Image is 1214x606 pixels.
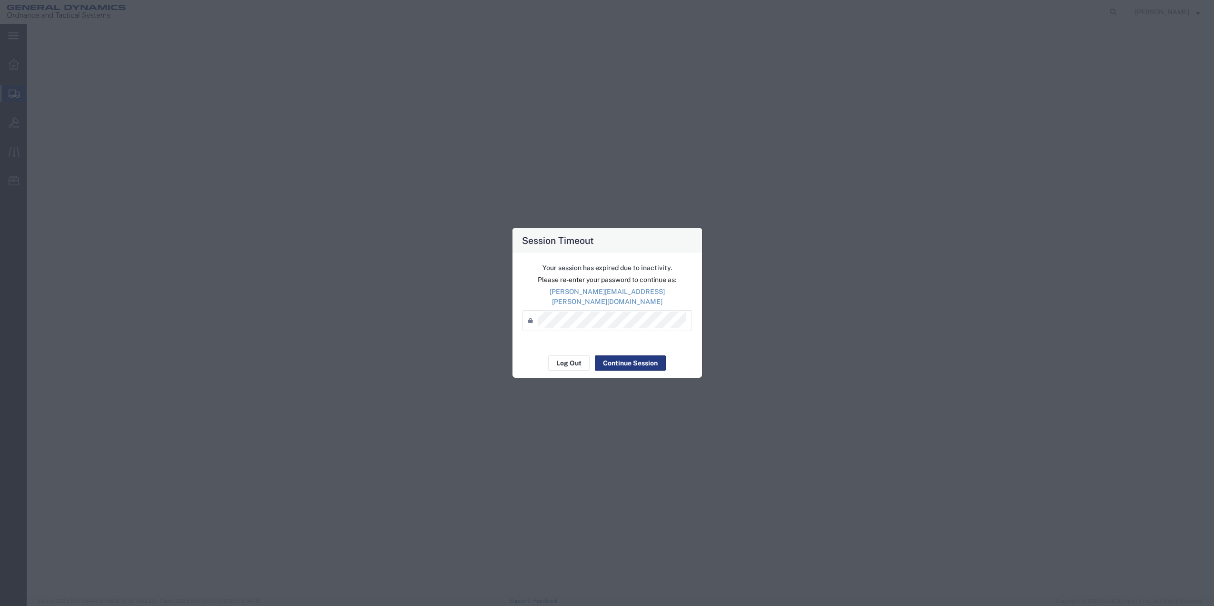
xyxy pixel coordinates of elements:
p: Please re-enter your password to continue as: [522,275,692,285]
button: Log Out [548,355,590,371]
button: Continue Session [595,355,666,371]
p: [PERSON_NAME][EMAIL_ADDRESS][PERSON_NAME][DOMAIN_NAME] [522,287,692,307]
p: Your session has expired due to inactivity. [522,263,692,273]
h4: Session Timeout [522,233,594,247]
